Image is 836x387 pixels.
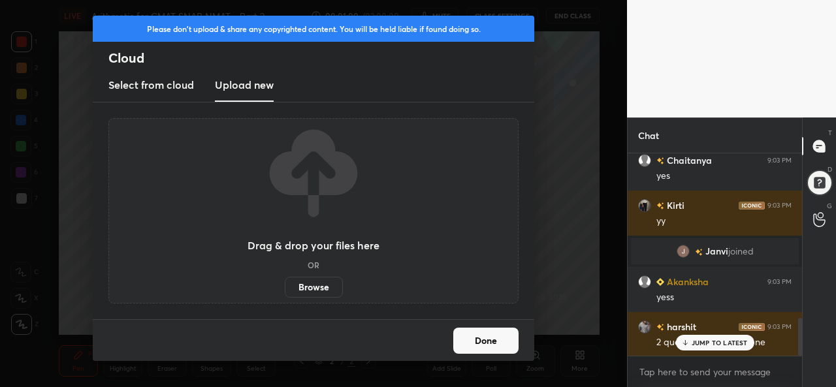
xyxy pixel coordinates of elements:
[656,336,792,349] div: 2 quest krwaya tha aapne
[656,202,664,209] img: no-rating-badge.077c3623.svg
[739,202,765,209] img: iconic-dark.1390631f.png
[664,153,712,167] h6: Chaitanya
[828,128,832,138] p: T
[656,215,792,228] div: yy
[664,320,696,333] h6: harshit
[638,199,651,212] img: 4eb48077ff244221888655613b8da21a.jpg
[677,245,690,258] img: bcc5c36ffbd44814b1962e4f1a987a15.76222082_3
[215,77,274,93] h3: Upload new
[656,324,664,331] img: no-rating-badge.077c3623.svg
[108,50,534,67] h2: Cloud
[108,77,194,93] h3: Select from cloud
[827,201,832,211] p: G
[656,157,664,164] img: no-rating-badge.077c3623.svg
[656,278,664,286] img: Learner_Badge_beginner_1_8b307cf2a0.svg
[664,198,684,212] h6: Kirti
[308,261,319,269] h5: OR
[767,157,792,164] div: 9:03 PM
[453,328,519,354] button: Done
[767,202,792,209] div: 9:03 PM
[638,275,651,288] img: default.png
[664,275,709,288] h6: Akanksha
[692,339,748,347] p: JUMP TO LATEST
[656,291,792,304] div: yess
[638,154,651,167] img: default.png
[705,246,728,256] span: Janvi
[656,170,792,183] div: yes
[695,249,703,256] img: no-rating-badge.077c3623.svg
[93,16,534,42] div: Please don't upload & share any copyrighted content. You will be held liable if found doing so.
[828,164,832,174] p: D
[628,153,802,356] div: grid
[728,246,754,256] span: joined
[767,323,792,331] div: 9:03 PM
[628,118,669,153] p: Chat
[739,323,765,331] img: iconic-dark.1390631f.png
[767,278,792,286] div: 9:03 PM
[638,320,651,333] img: 1b5f2bf2eb064e8cb2b3c3ebc66f1429.jpg
[248,240,379,251] h3: Drag & drop your files here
